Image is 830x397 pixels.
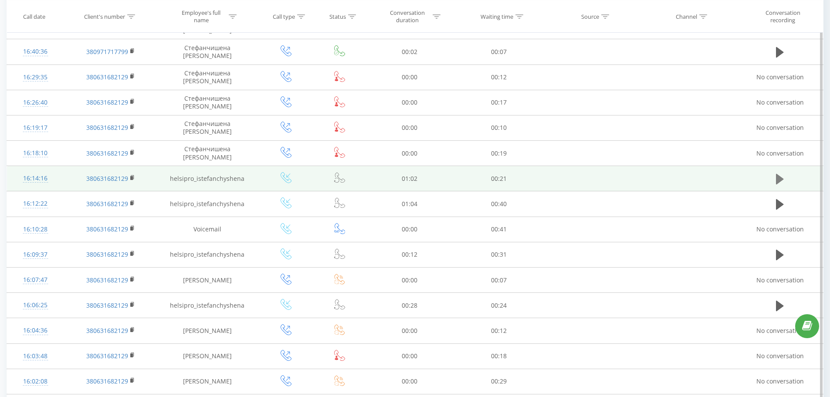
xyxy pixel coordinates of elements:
[329,13,346,20] div: Status
[86,48,128,56] a: 380971717799
[454,242,544,267] td: 00:31
[86,250,128,258] a: 380631682129
[157,90,257,115] td: Стефанчишена [PERSON_NAME]
[756,352,804,360] span: No conversation
[16,348,55,365] div: 16:03:48
[86,123,128,132] a: 380631682129
[157,293,257,318] td: helsipro_istefanchyshena
[756,123,804,132] span: No conversation
[454,90,544,115] td: 00:17
[384,9,430,24] div: Conversation duration
[581,13,599,20] div: Source
[365,191,454,217] td: 01:04
[481,13,513,20] div: Waiting time
[365,90,454,115] td: 00:00
[454,217,544,242] td: 00:41
[23,13,45,20] div: Call date
[16,373,55,390] div: 16:02:08
[86,377,128,385] a: 380631682129
[86,73,128,81] a: 380631682129
[454,64,544,90] td: 00:12
[756,149,804,157] span: No conversation
[756,73,804,81] span: No conversation
[756,98,804,106] span: No conversation
[365,115,454,140] td: 00:00
[454,166,544,191] td: 00:21
[157,242,257,267] td: helsipro_istefanchyshena
[454,369,544,394] td: 00:29
[157,369,257,394] td: [PERSON_NAME]
[157,343,257,369] td: [PERSON_NAME]
[157,191,257,217] td: helsipro_istefanchyshena
[86,98,128,106] a: 380631682129
[454,141,544,166] td: 00:19
[365,268,454,293] td: 00:00
[365,318,454,343] td: 00:00
[454,343,544,369] td: 00:18
[454,39,544,64] td: 00:07
[454,191,544,217] td: 00:40
[157,166,257,191] td: helsipro_istefanchyshena
[365,166,454,191] td: 01:02
[755,9,811,24] div: Conversation recording
[86,174,128,183] a: 380631682129
[16,43,55,60] div: 16:40:36
[16,271,55,288] div: 16:07:47
[365,141,454,166] td: 00:00
[16,119,55,136] div: 16:19:17
[157,217,257,242] td: Voicemail
[365,217,454,242] td: 00:00
[454,293,544,318] td: 00:24
[454,318,544,343] td: 00:12
[16,246,55,263] div: 16:09:37
[16,145,55,162] div: 16:18:10
[86,352,128,360] a: 380631682129
[365,64,454,90] td: 00:00
[16,170,55,187] div: 16:14:16
[756,276,804,284] span: No conversation
[86,149,128,157] a: 380631682129
[157,115,257,140] td: Стефанчишена [PERSON_NAME]
[273,13,295,20] div: Call type
[86,301,128,309] a: 380631682129
[86,326,128,335] a: 380631682129
[454,268,544,293] td: 00:07
[365,39,454,64] td: 00:02
[16,195,55,212] div: 16:12:22
[454,115,544,140] td: 00:10
[84,13,125,20] div: Client's number
[756,377,804,385] span: No conversation
[157,318,257,343] td: [PERSON_NAME]
[16,297,55,314] div: 16:06:25
[16,322,55,339] div: 16:04:36
[86,276,128,284] a: 380631682129
[676,13,697,20] div: Channel
[86,200,128,208] a: 380631682129
[756,225,804,233] span: No conversation
[365,293,454,318] td: 00:28
[157,64,257,90] td: Стефанчишена [PERSON_NAME]
[365,343,454,369] td: 00:00
[16,69,55,86] div: 16:29:35
[157,268,257,293] td: [PERSON_NAME]
[365,242,454,267] td: 00:12
[16,221,55,238] div: 16:10:28
[157,141,257,166] td: Стефанчишена [PERSON_NAME]
[756,326,804,335] span: No conversation
[16,94,55,111] div: 16:26:40
[365,369,454,394] td: 00:00
[86,225,128,233] a: 380631682129
[157,39,257,64] td: Стефанчишена [PERSON_NAME]
[176,9,227,24] div: Employee's full name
